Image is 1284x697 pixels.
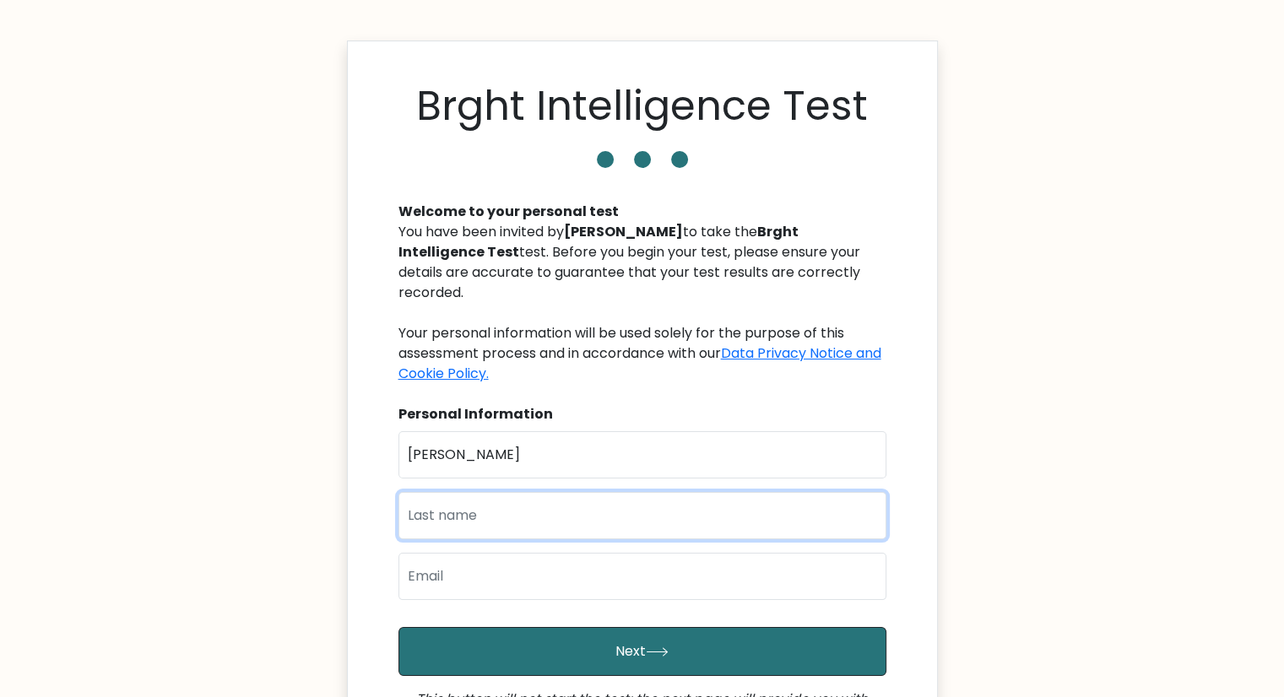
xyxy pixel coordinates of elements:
h1: Brght Intelligence Test [416,82,868,131]
button: Next [398,627,886,676]
b: [PERSON_NAME] [564,222,683,241]
input: First name [398,431,886,478]
b: Brght Intelligence Test [398,222,799,262]
input: Email [398,553,886,600]
input: Last name [398,492,886,539]
div: You have been invited by to take the test. Before you begin your test, please ensure your details... [398,222,886,384]
div: Welcome to your personal test [398,202,886,222]
div: Personal Information [398,404,886,424]
a: Data Privacy Notice and Cookie Policy. [398,343,881,383]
